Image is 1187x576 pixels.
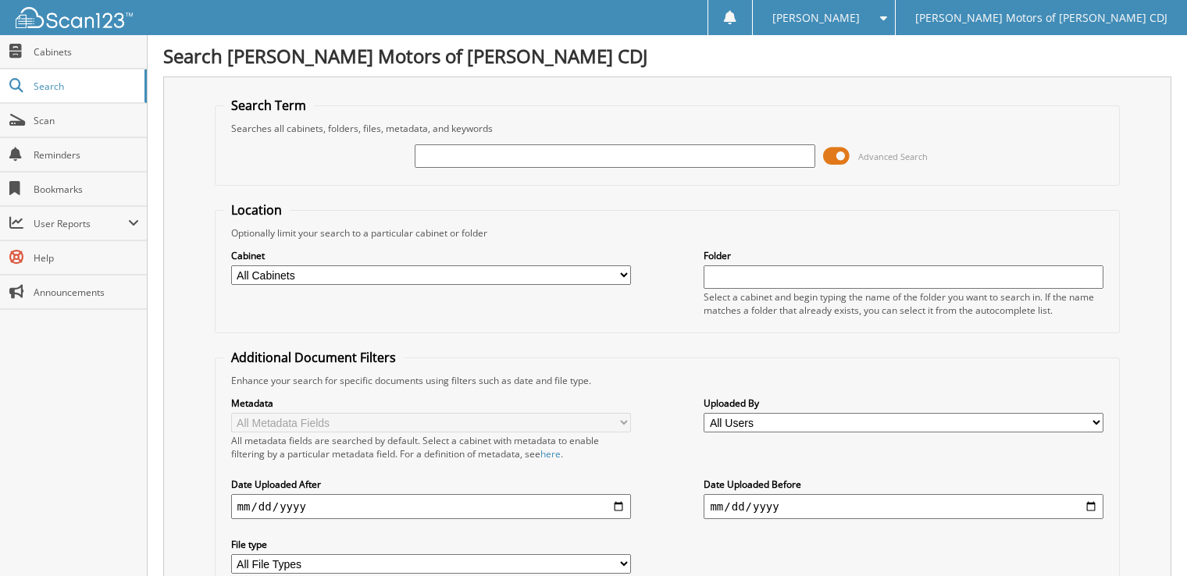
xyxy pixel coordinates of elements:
[34,251,139,265] span: Help
[704,290,1103,317] div: Select a cabinet and begin typing the name of the folder you want to search in. If the name match...
[223,201,290,219] legend: Location
[231,478,631,491] label: Date Uploaded After
[231,249,631,262] label: Cabinet
[163,43,1171,69] h1: Search [PERSON_NAME] Motors of [PERSON_NAME] CDJ
[231,494,631,519] input: start
[34,217,128,230] span: User Reports
[540,447,561,460] a: here
[223,226,1112,240] div: Optionally limit your search to a particular cabinet or folder
[231,434,631,460] div: All metadata fields are searched by default. Select a cabinet with metadata to enable filtering b...
[915,13,1167,23] span: [PERSON_NAME] Motors of [PERSON_NAME] CDJ
[34,148,139,162] span: Reminders
[704,494,1103,519] input: end
[223,97,314,114] legend: Search Term
[704,396,1103,410] label: Uploaded By
[223,374,1112,387] div: Enhance your search for specific documents using filters such as date and file type.
[34,80,137,93] span: Search
[223,349,404,366] legend: Additional Document Filters
[772,13,860,23] span: [PERSON_NAME]
[34,45,139,59] span: Cabinets
[704,478,1103,491] label: Date Uploaded Before
[231,538,631,551] label: File type
[858,151,928,162] span: Advanced Search
[231,396,631,410] label: Metadata
[34,114,139,127] span: Scan
[34,183,139,196] span: Bookmarks
[223,122,1112,135] div: Searches all cabinets, folders, files, metadata, and keywords
[34,286,139,299] span: Announcements
[704,249,1103,262] label: Folder
[16,7,133,28] img: scan123-logo-white.svg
